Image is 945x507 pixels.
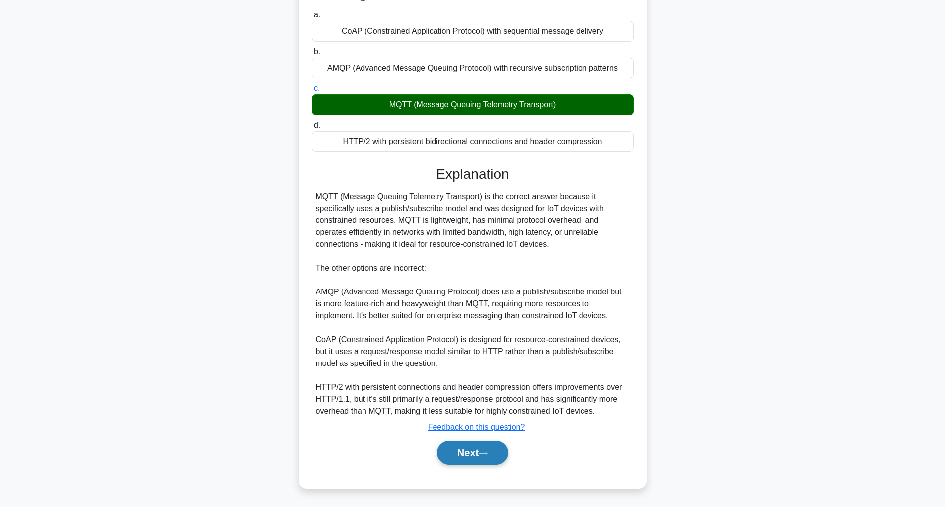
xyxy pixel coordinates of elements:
div: HTTP/2 with persistent bidirectional connections and header compression [312,131,634,152]
div: MQTT (Message Queuing Telemetry Transport) [312,94,634,115]
a: Feedback on this question? [428,423,525,431]
button: Next [437,441,508,465]
h3: Explanation [318,166,628,183]
span: a. [314,10,320,19]
div: CoAP (Constrained Application Protocol) with sequential message delivery [312,21,634,42]
div: MQTT (Message Queuing Telemetry Transport) is the correct answer because it specifically uses a p... [316,191,630,417]
div: AMQP (Advanced Message Queuing Protocol) with recursive subscription patterns [312,58,634,78]
span: c. [314,84,320,92]
span: d. [314,121,320,129]
span: b. [314,47,320,56]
